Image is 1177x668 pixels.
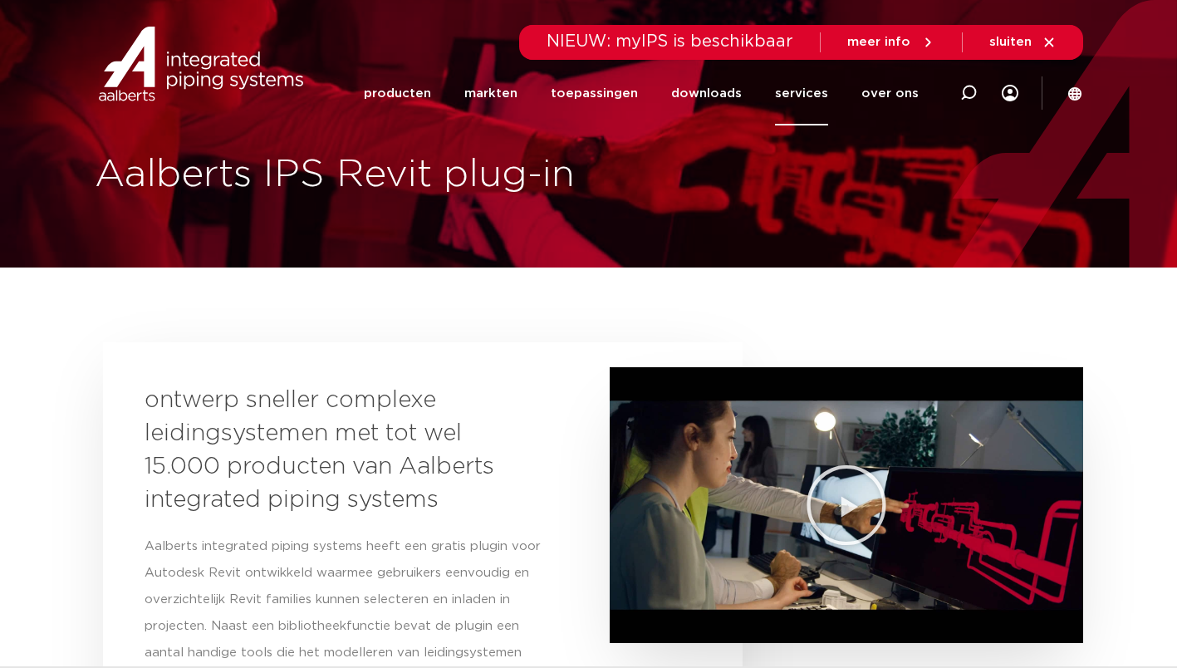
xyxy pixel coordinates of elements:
[847,36,910,48] span: meer info
[145,384,510,517] h3: ontwerp sneller complexe leidingsystemen met tot wel 15.000 producten van Aalberts integrated pip...
[547,33,793,50] span: NIEUW: myIPS is beschikbaar
[364,61,919,125] nav: Menu
[775,61,828,125] a: services
[861,61,919,125] a: over ons
[671,61,742,125] a: downloads
[847,35,935,50] a: meer info
[364,61,431,125] a: producten
[805,464,888,547] div: Video afspelen
[989,36,1032,48] span: sluiten
[464,61,517,125] a: markten
[551,61,638,125] a: toepassingen
[95,149,1170,202] h1: Aalberts IPS Revit plug-in
[989,35,1057,50] a: sluiten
